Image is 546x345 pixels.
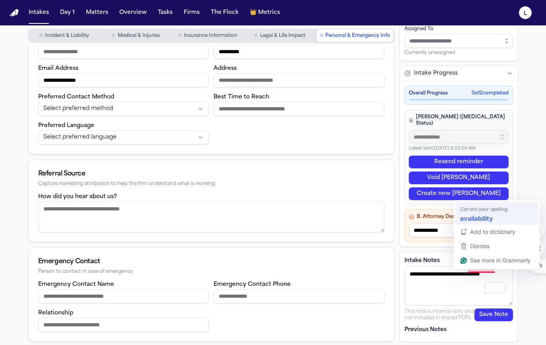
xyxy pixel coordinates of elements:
[404,326,513,333] p: Previous Notes
[317,29,393,42] button: Go to Personal & Emergency Info
[116,6,150,20] button: Overview
[409,171,509,184] button: Void [PERSON_NAME]
[214,44,385,59] input: Phone number
[325,33,390,39] span: Personal & Emergency Info
[38,169,385,179] div: Referral Source
[404,26,513,32] div: Assigned To
[10,9,19,17] img: Finch Logo
[83,6,111,20] button: Matters
[10,9,19,17] a: Home
[474,308,513,321] button: Save Note
[472,90,509,96] span: 0 of 2 completed
[112,32,115,40] span: ○
[404,266,513,305] textarea: To enrich screen reader interactions, please activate Accessibility in Grammarly extension settings
[320,32,323,40] span: ○
[38,66,78,71] label: Email Address
[29,29,99,42] button: Go to Incident & Liability
[38,94,114,100] label: Preferred Contact Method
[214,73,385,87] input: Address
[39,32,42,40] span: ○
[38,269,385,275] div: Person to contact in case of emergency
[214,289,385,303] input: Emergency contact phone
[404,308,474,321] p: This note is internal-only and not included in shared PDFs.
[38,318,209,332] input: Emergency contact relationship
[57,6,78,20] button: Day 1
[409,114,509,127] h4: [PERSON_NAME] ([MEDICAL_DATA] Status)
[38,44,209,59] input: SSN
[245,29,315,42] button: Go to Legal & Life Impact
[409,155,509,168] button: Resend reminder
[214,102,385,116] input: Best time to reach
[214,281,291,287] label: Emergency Contact Phone
[409,90,448,96] span: Overall Progress
[208,6,242,20] button: The Flock
[45,33,89,39] span: Incident & Liability
[409,146,509,152] p: Latest Sent: [DATE] 6:53:54 AM
[181,6,203,20] button: Firms
[247,6,283,20] button: crownMetrics
[184,33,237,39] span: Insurance Information
[101,29,171,42] button: Go to Medical & Injuries
[178,32,181,40] span: ○
[404,34,513,48] input: Assign to staff member
[38,310,73,316] label: Relationship
[214,66,237,71] label: Address
[118,33,160,39] span: Medical & Injuries
[254,32,257,40] span: ○
[400,66,518,81] button: Intake Progress
[38,281,114,287] label: Emergency Contact Name
[38,289,209,303] input: Emergency contact name
[404,50,455,56] span: Currently unassigned
[260,33,305,39] span: Legal & Life Impact
[38,123,94,129] label: Preferred Language
[173,29,243,42] button: Go to Insurance Information
[409,213,509,220] h4: B. Attorney Decision
[38,257,385,266] div: Emergency Contact
[38,181,385,187] div: Capture marketing attribution to help the firm understand what is working
[25,6,52,20] button: Intakes
[38,73,209,87] input: Email address
[404,256,513,264] label: Intake Notes
[409,187,509,200] button: Create new [PERSON_NAME]
[155,6,176,20] button: Tasks
[38,194,117,200] label: How did you hear about us?
[214,94,269,100] label: Best Time to Reach
[414,69,458,77] span: Intake Progress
